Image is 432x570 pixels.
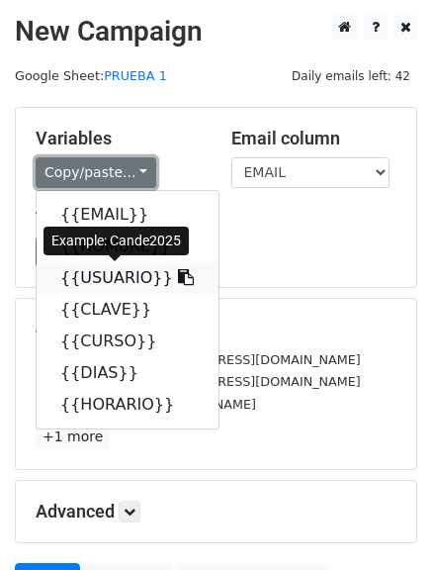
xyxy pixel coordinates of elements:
div: Example: Cande2025 [43,227,189,255]
span: Daily emails left: 42 [285,65,417,87]
a: {{EMAIL}} [37,199,218,231]
a: {{NOMBRE}} [37,231,218,262]
h2: New Campaign [15,15,417,48]
a: {{HORARIO}} [37,389,218,421]
div: Widget de chat [333,475,432,570]
a: Copy/paste... [36,157,156,188]
h5: Variables [36,128,202,149]
a: {{DIAS}} [37,357,218,389]
a: +1 more [36,425,110,449]
small: Google Sheet: [15,68,167,83]
a: PRUEBA 1 [104,68,167,83]
a: {{CLAVE}} [37,294,218,326]
a: {{CURSO}} [37,326,218,357]
h5: Advanced [36,501,396,522]
h5: Email column [231,128,397,149]
small: [PERSON_NAME][EMAIL_ADDRESS][DOMAIN_NAME] [36,374,361,389]
small: [PERSON_NAME][EMAIL_ADDRESS][DOMAIN_NAME] [36,352,361,367]
iframe: Chat Widget [333,475,432,570]
a: Daily emails left: 42 [285,68,417,83]
a: {{USUARIO}} [37,262,218,294]
small: [EMAIL_ADDRESS][DOMAIN_NAME] [36,397,256,412]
